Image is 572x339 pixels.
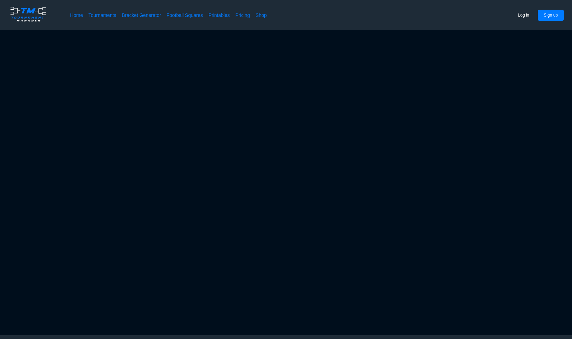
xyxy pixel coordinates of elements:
[255,12,267,19] a: Shop
[8,6,48,23] img: logo.ffa97a18e3bf2c7d.png
[167,12,203,19] a: Football Squares
[538,10,564,21] button: Sign up
[122,12,161,19] a: Bracket Generator
[512,10,535,21] button: Log in
[70,12,83,19] a: Home
[88,12,116,19] a: Tournaments
[208,12,230,19] a: Printables
[235,12,250,19] a: Pricing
